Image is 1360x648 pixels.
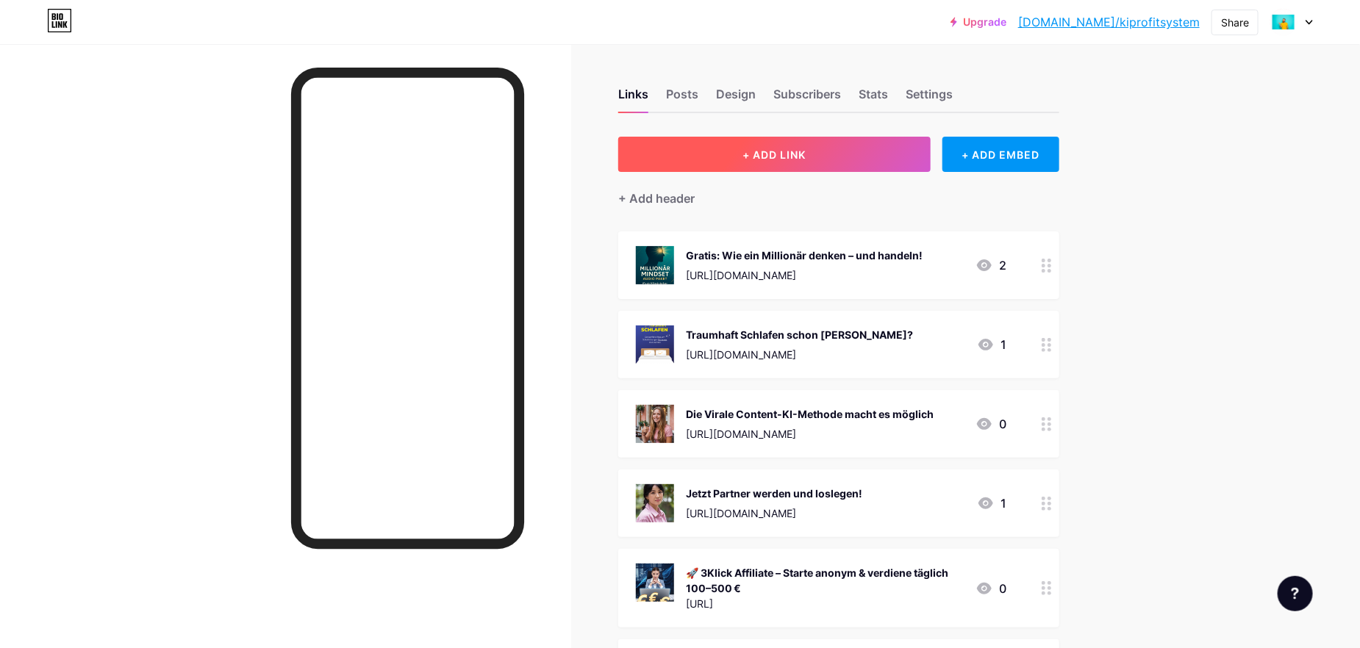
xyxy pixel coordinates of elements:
[773,85,841,112] div: Subscribers
[906,85,953,112] div: Settings
[1270,8,1298,36] img: kiprofitsystem
[686,327,913,342] div: Traumhaft Schlafen schon [PERSON_NAME]?
[976,580,1006,597] div: 0
[976,415,1006,433] div: 0
[686,486,862,501] div: Jetzt Partner werden und loslegen!
[686,426,934,442] div: [URL][DOMAIN_NAME]
[686,248,923,263] div: Gratis: Wie ein Millionär denken – und handeln!
[636,484,674,522] img: Jetzt Partner werden und loslegen!
[976,256,1006,274] div: 2
[951,16,1006,28] a: Upgrade
[859,85,888,112] div: Stats
[636,325,674,364] img: Traumhaft Schlafen schon Gesichert?
[618,85,648,112] div: Links
[716,85,756,112] div: Design
[636,564,674,602] img: 🚀 3Klick Affiliate – Starte anonym & verdiene täglich 100–500 €
[686,596,964,611] div: [URL]
[977,336,1006,353] div: 1
[1221,15,1249,30] div: Share
[977,494,1006,512] div: 1
[686,406,934,422] div: Die Virale Content-KI-Methode macht es möglich
[618,190,695,207] div: + Add header
[686,267,923,283] div: [URL][DOMAIN_NAME]
[942,137,1059,172] div: + ADD EMBED
[636,246,674,284] img: Gratis: Wie ein Millionär denken – und handeln!
[618,137,931,172] button: + ADD LINK
[742,148,806,161] span: + ADD LINK
[636,405,674,443] img: Die Virale Content-KI-Methode macht es möglich
[686,505,862,521] div: [URL][DOMAIN_NAME]
[666,85,698,112] div: Posts
[686,347,913,362] div: [URL][DOMAIN_NAME]
[686,565,964,596] div: 🚀 3Klick Affiliate – Starte anonym & verdiene täglich 100–500 €
[1018,13,1200,31] a: [DOMAIN_NAME]/kiprofitsystem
